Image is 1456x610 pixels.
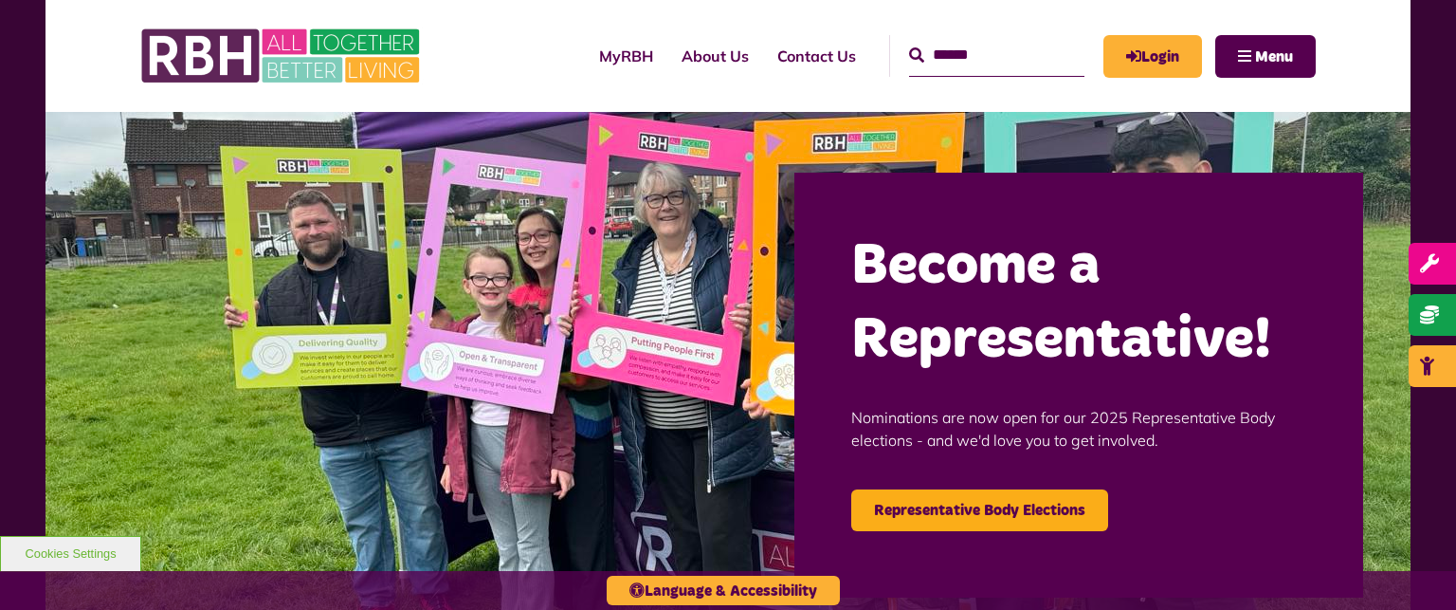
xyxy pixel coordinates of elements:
a: MyRBH [585,30,667,82]
p: Nominations are now open for our 2025 Representative Body elections - and we'd love you to get in... [851,378,1306,480]
span: Menu [1255,49,1293,65]
a: Contact Us [763,30,870,82]
iframe: Netcall Web Assistant for live chat [1371,525,1456,610]
h2: Become a Representative! [851,230,1306,378]
a: MyRBH [1103,35,1202,78]
img: RBH [140,19,425,93]
a: About Us [667,30,763,82]
button: Language & Accessibility [607,576,840,605]
button: Navigation [1215,35,1316,78]
a: Representative Body Elections [851,490,1108,531]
